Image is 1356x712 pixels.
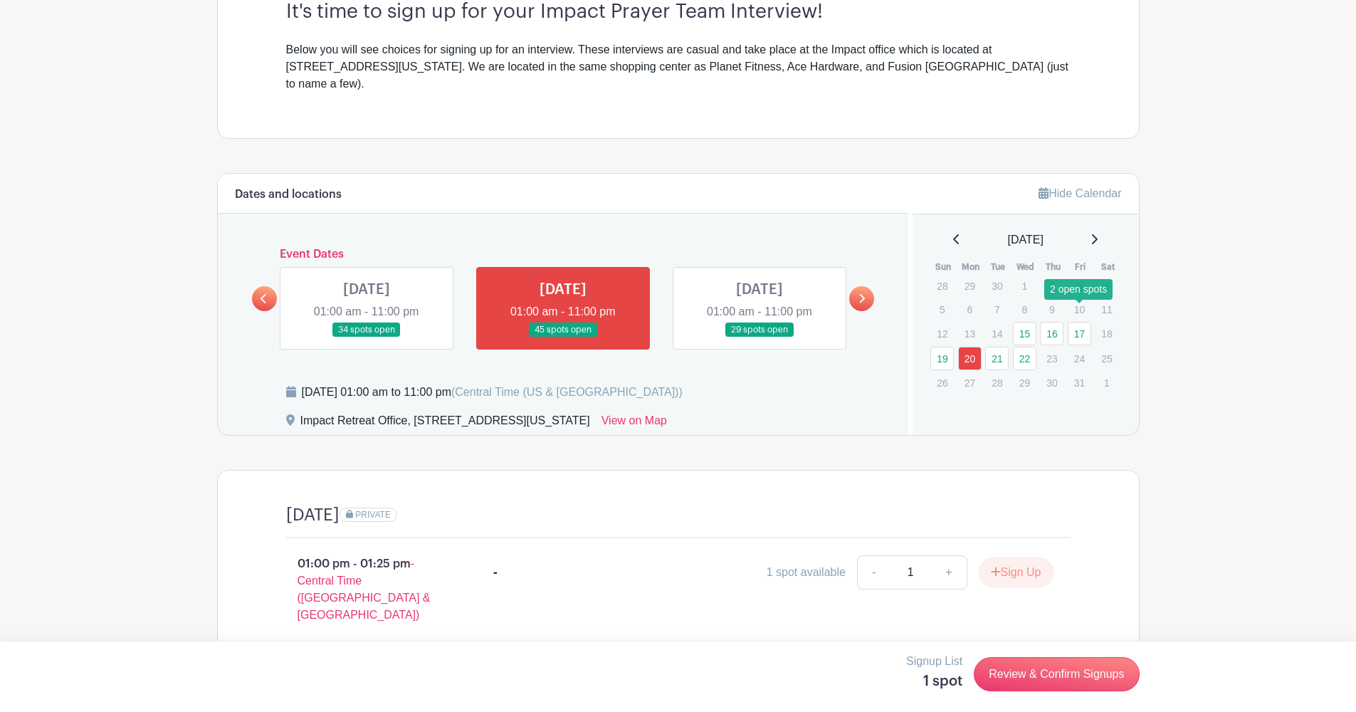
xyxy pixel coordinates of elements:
[1068,372,1091,394] p: 31
[1013,275,1036,297] p: 1
[930,260,957,274] th: Sun
[451,386,683,398] span: (Central Time (US & [GEOGRAPHIC_DATA]))
[302,384,683,401] div: [DATE] 01:00 am to 11:00 pm
[958,275,982,297] p: 29
[930,298,954,320] p: 5
[493,564,498,581] div: -
[355,510,391,520] span: PRIVATE
[1040,298,1063,320] p: 9
[957,260,985,274] th: Mon
[1012,260,1040,274] th: Wed
[277,248,850,261] h6: Event Dates
[1068,322,1091,345] a: 17
[1040,372,1063,394] p: 30
[974,657,1139,691] a: Review & Confirm Signups
[985,275,1009,297] p: 30
[958,372,982,394] p: 27
[1040,322,1063,345] a: 16
[1040,275,1063,297] p: 2
[958,298,982,320] p: 6
[1013,298,1036,320] p: 8
[1095,298,1118,320] p: 11
[931,555,967,590] a: +
[985,298,1009,320] p: 7
[906,673,962,690] h5: 1 spot
[1095,323,1118,345] p: 18
[857,555,890,590] a: -
[930,372,954,394] p: 26
[1039,187,1121,199] a: Hide Calendar
[985,372,1009,394] p: 28
[1040,347,1063,370] p: 23
[1039,260,1067,274] th: Thu
[263,550,471,629] p: 01:00 pm - 01:25 pm
[286,41,1071,93] div: Below you will see choices for signing up for an interview. These interviews are casual and take ...
[601,412,667,435] a: View on Map
[930,347,954,370] a: 19
[767,564,846,581] div: 1 spot available
[1013,322,1036,345] a: 15
[1068,298,1091,320] p: 10
[985,347,1009,370] a: 21
[300,412,590,435] div: Impact Retreat Office, [STREET_ADDRESS][US_STATE]
[1095,347,1118,370] p: 25
[985,323,1009,345] p: 14
[979,557,1053,587] button: Sign Up
[1068,347,1091,370] p: 24
[958,347,982,370] a: 20
[930,275,954,297] p: 28
[1067,260,1095,274] th: Fri
[1013,372,1036,394] p: 29
[1095,372,1118,394] p: 1
[1044,279,1113,300] div: 2 open spots
[286,505,340,525] h4: [DATE]
[930,323,954,345] p: 12
[1008,231,1044,248] span: [DATE]
[235,188,342,201] h6: Dates and locations
[958,323,982,345] p: 13
[906,653,962,670] p: Signup List
[1094,260,1122,274] th: Sat
[984,260,1012,274] th: Tue
[1013,347,1036,370] a: 22
[298,557,431,621] span: - Central Time ([GEOGRAPHIC_DATA] & [GEOGRAPHIC_DATA])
